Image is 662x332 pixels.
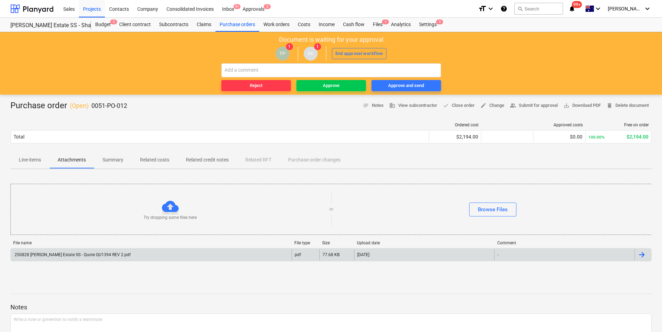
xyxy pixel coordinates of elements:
[643,5,652,13] i: keyboard_arrow_down
[443,102,449,109] span: done
[215,18,259,32] a: Purchase orders
[323,82,340,90] div: Approve
[14,134,24,140] div: Total
[510,102,516,109] span: people_alt
[443,102,475,110] span: Close order
[388,82,424,90] div: Approve and send
[382,19,389,24] span: 1
[517,6,523,11] span: search
[221,80,291,91] button: Reject
[561,100,604,111] button: Download PDF
[10,22,83,29] div: [PERSON_NAME] Estate SS - Shade Structure
[588,135,605,140] small: 100.00%
[332,48,387,59] button: End approval workflow
[608,6,643,11] span: [PERSON_NAME]
[10,303,652,311] p: Notes
[536,122,583,127] div: Approved costs
[387,18,415,32] a: Analytics
[259,18,294,32] a: Work orders
[572,1,582,8] span: 99+
[314,18,339,32] a: Income
[13,240,289,245] div: File name
[480,102,487,109] span: edit
[440,100,477,111] button: Close order
[91,18,115,32] div: Budget
[469,203,516,216] button: Browse Files
[221,63,441,77] input: Add a comment
[296,80,366,91] button: Approve
[478,205,508,214] div: Browse Files
[536,134,582,140] div: $0.00
[436,19,443,24] span: 4
[497,240,632,245] div: Comment
[510,102,558,110] span: Submit for approval
[115,18,155,32] a: Client contract
[563,102,570,109] span: save_alt
[193,18,215,32] a: Claims
[415,18,441,32] div: Settings
[415,18,441,32] a: Settings4
[10,100,127,111] div: Purchase order
[295,252,301,257] div: pdf
[308,51,314,56] span: SK
[389,102,437,110] span: View subcontractor
[322,240,351,245] div: Size
[357,240,492,245] div: Upload date
[264,4,271,9] span: 2
[627,299,662,332] iframe: Chat Widget
[363,102,384,110] span: Notes
[14,252,131,257] div: 250828 [PERSON_NAME] Estate SS - Quote QU1394 REV 2.pdf
[480,102,504,110] span: Change
[507,100,561,111] button: Submit for approval
[357,252,369,257] div: [DATE]
[432,122,479,127] div: Ordered cost
[91,102,127,110] p: 0051-PO-012
[314,43,321,50] span: 1
[91,18,115,32] a: Budget2
[604,100,652,111] button: Delete document
[360,100,386,111] button: Notes
[369,18,387,32] div: Files
[339,18,369,32] a: Cash flow
[110,19,117,24] span: 2
[363,102,369,109] span: notes
[186,156,229,164] p: Related credit notes
[371,80,441,91] button: Approve and send
[606,102,649,110] span: Delete document
[588,134,648,140] div: $2,194.00
[70,102,89,110] p: ( Open )
[140,156,169,164] p: Related costs
[563,102,601,110] span: Download PDF
[304,47,318,61] div: Sean Keane
[155,18,193,32] a: Subcontracts
[286,43,293,50] span: 1
[369,18,387,32] a: Files1
[276,47,289,61] div: Tejas Pawar
[606,102,613,109] span: delete
[432,134,478,140] div: $2,194.00
[389,102,395,109] span: business
[497,252,498,257] div: -
[477,100,507,111] button: Change
[335,50,383,58] div: End approval workflow
[569,5,575,13] i: notifications
[10,184,652,235] div: Try dropping some files hereorBrowse Files
[594,5,602,13] i: keyboard_arrow_down
[103,156,123,164] p: Summary
[250,82,262,90] div: Reject
[279,35,383,44] p: Document is waiting for your approval
[514,3,563,15] button: Search
[144,215,197,221] p: Try dropping some files here
[386,100,440,111] button: View subcontractor
[588,122,649,127] div: Free on order
[234,4,240,9] span: 9+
